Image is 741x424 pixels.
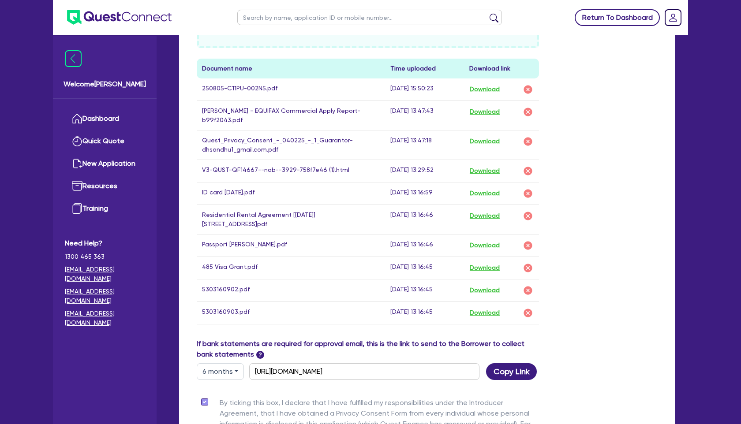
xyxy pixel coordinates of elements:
img: delete-icon [523,107,533,117]
td: 485 Visa Grant.pdf [197,257,385,279]
img: delete-icon [523,166,533,176]
span: Welcome [PERSON_NAME] [64,79,146,89]
button: Download [469,285,500,296]
img: delete-icon [523,188,533,199]
a: [EMAIL_ADDRESS][DOMAIN_NAME] [65,265,145,283]
img: quick-quote [72,136,82,146]
a: [EMAIL_ADDRESS][DOMAIN_NAME] [65,287,145,305]
a: Training [65,197,145,220]
td: 5303160902.pdf [197,279,385,301]
input: Search by name, application ID or mobile number... [237,10,502,25]
span: 1300 465 363 [65,252,145,261]
img: delete-icon [523,84,533,95]
td: Residential Rental Agreement [[DATE]] [STREET_ADDRESS]pdf [197,205,385,234]
img: delete-icon [523,211,533,221]
td: ID card [DATE].pdf [197,182,385,205]
td: Passport [PERSON_NAME].pdf [197,234,385,257]
button: Download [469,262,500,274]
td: [DATE] 15:50:23 [385,78,464,101]
label: If bank statements are required for approval email, this is the link to send to the Borrower to c... [197,338,539,360]
td: [DATE] 13:47:18 [385,130,464,160]
img: delete-icon [523,240,533,251]
td: Quest_Privacy_Consent_-_040225_-_1_Guarantor-dhsandhu1_gmail.com.pdf [197,130,385,160]
th: Time uploaded [385,59,464,78]
td: [DATE] 13:47:43 [385,100,464,130]
td: [DATE] 13:16:59 [385,182,464,205]
button: Download [469,106,500,118]
a: Dashboard [65,108,145,130]
td: [DATE] 13:16:45 [385,301,464,324]
button: Download [469,136,500,147]
a: Quick Quote [65,130,145,152]
button: Dropdown toggle [197,363,244,380]
th: Download link [464,59,539,78]
th: Document name [197,59,385,78]
td: V3-QUST-QF14667--nab--3929-758f7e46 (1).html [197,160,385,182]
button: Download [469,307,500,319]
td: [DATE] 13:16:45 [385,257,464,279]
span: Need Help? [65,238,145,249]
img: delete-icon [523,263,533,273]
td: [DATE] 13:16:46 [385,234,464,257]
td: [DATE] 13:16:46 [385,205,464,234]
img: training [72,203,82,214]
img: delete-icon [523,308,533,318]
td: [DATE] 13:29:52 [385,160,464,182]
img: new-application [72,158,82,169]
img: delete-icon [523,285,533,296]
button: Copy Link [486,363,537,380]
img: delete-icon [523,136,533,147]
button: Download [469,210,500,222]
button: Download [469,240,500,251]
td: [DATE] 13:16:45 [385,279,464,301]
button: Download [469,84,500,95]
a: Dropdown toggle [662,6,685,29]
a: [EMAIL_ADDRESS][DOMAIN_NAME] [65,309,145,327]
span: ? [256,351,264,359]
img: icon-menu-close [65,50,82,67]
td: [PERSON_NAME] - EQUIFAX Commercial Apply Report-b99f2043.pdf [197,100,385,130]
td: 250805-C11PU-002N5.pdf [197,78,385,101]
td: 5303160903.pdf [197,301,385,324]
button: Download [469,165,500,177]
a: Resources [65,175,145,197]
button: Download [469,188,500,199]
a: New Application [65,152,145,175]
img: quest-connect-logo-blue [67,10,172,25]
img: resources [72,181,82,191]
a: Return To Dashboard [575,9,660,26]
